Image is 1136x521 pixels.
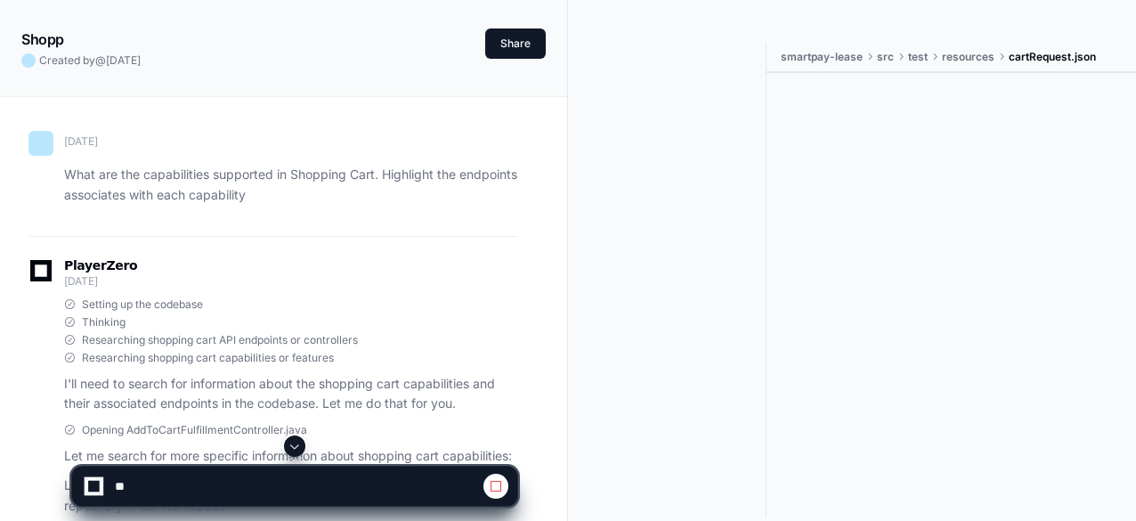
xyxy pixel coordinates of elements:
[39,53,141,68] span: Created by
[82,333,358,347] span: Researching shopping cart API endpoints or controllers
[485,28,546,59] button: Share
[64,374,517,415] p: I'll need to search for information about the shopping cart capabilities and their associated end...
[82,351,334,365] span: Researching shopping cart capabilities or features
[82,315,126,330] span: Thinking
[942,50,994,64] span: resources
[908,50,928,64] span: test
[82,297,203,312] span: Setting up the codebase
[64,165,517,206] p: What are the capabilities supported in Shopping Cart. Highlight the endpoints associates with eac...
[781,50,863,64] span: smartpay-lease
[877,50,894,64] span: src
[64,260,137,271] span: PlayerZero
[1009,50,1096,64] span: cartRequest.json
[95,53,106,67] span: @
[106,53,141,67] span: [DATE]
[21,30,64,48] app-text-character-animate: Shopp
[64,274,97,288] span: [DATE]
[82,423,307,437] span: Opening AddToCartFulfillmentController.java
[64,134,97,148] span: [DATE]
